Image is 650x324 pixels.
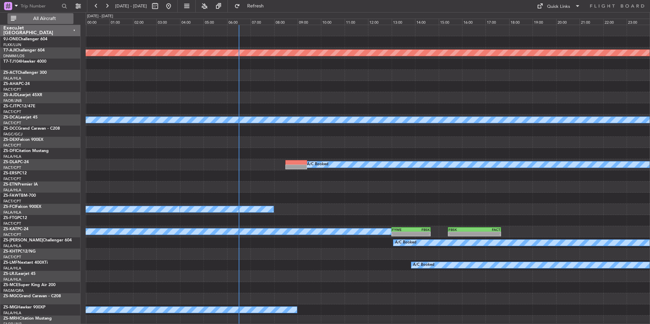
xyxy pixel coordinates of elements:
span: ZS-DCC [3,127,18,131]
div: A/C Booked [307,159,328,170]
a: FACT/CPT [3,121,21,126]
div: 05:00 [203,19,227,25]
div: 09:00 [298,19,321,25]
a: ZS-DCALearjet 45 [3,115,38,120]
a: FALA/HLA [3,154,21,159]
a: FALA/HLA [3,188,21,193]
div: 10:00 [321,19,344,25]
div: [DATE] - [DATE] [87,14,113,19]
a: FACT/CPT [3,255,21,260]
span: T7-TJ104 [3,60,21,64]
a: ZS-CJTPC12/47E [3,104,35,108]
a: ZS-MRHCitation Mustang [3,317,52,321]
a: FACT/CPT [3,232,21,237]
a: FACT/CPT [3,143,21,148]
a: FACT/CPT [3,109,21,114]
div: FACT [475,228,500,232]
span: ZS-DEX [3,138,18,142]
div: 00:00 [86,19,109,25]
span: ZS-LRJ [3,272,16,276]
span: ZS-AJD [3,93,18,97]
a: FACT/CPT [3,199,21,204]
div: 20:00 [556,19,580,25]
span: [DATE] - [DATE] [115,3,147,9]
a: ZS-FCIFalcon 900EX [3,205,41,209]
span: ZS-DCA [3,115,18,120]
span: 9J-ONE [3,37,18,41]
button: Quick Links [534,1,584,12]
span: ZS-[PERSON_NAME] [3,238,43,242]
a: ZS-DLAPC-24 [3,160,29,164]
a: FACT/CPT [3,176,21,181]
a: FAOR/JNB [3,98,22,103]
span: ZS-CJT [3,104,17,108]
a: ZS-AJDLearjet 45XR [3,93,42,97]
span: ZS-KHT [3,250,18,254]
button: All Aircraft [7,13,73,24]
div: 07:00 [251,19,274,25]
div: 17:00 [485,19,509,25]
span: ZS-KAT [3,227,17,231]
input: Trip Number [21,1,60,11]
a: ZS-ACTChallenger 300 [3,71,47,75]
a: ZS-AHAPC-24 [3,82,30,86]
div: 18:00 [509,19,533,25]
span: ZS-MRH [3,317,19,321]
a: FACT/CPT [3,165,21,170]
div: A/C Booked [395,238,416,248]
a: FAGM/QRA [3,288,24,293]
a: ZS-LMFNextant 400XTi [3,261,48,265]
div: 23:00 [627,19,650,25]
a: ZS-MGCGrand Caravan - C208 [3,294,61,298]
a: FALA/HLA [3,210,21,215]
div: 19:00 [533,19,556,25]
a: FALA/HLA [3,76,21,81]
div: 04:00 [180,19,203,25]
a: ZS-ERSPC12 [3,171,27,175]
span: ZS-FTG [3,216,17,220]
div: - [392,232,411,236]
a: FALA/HLA [3,310,21,316]
a: ZS-DCCGrand Caravan - C208 [3,127,60,131]
a: ZS-DEXFalcon 900EX [3,138,43,142]
button: Refresh [231,1,272,12]
a: ZS-ETNPremier IA [3,182,38,187]
div: Quick Links [547,3,570,10]
a: ZS-FTGPC12 [3,216,27,220]
div: 02:00 [133,19,156,25]
span: ZS-MIG [3,305,17,309]
div: - [411,232,430,236]
a: ZS-KATPC-24 [3,227,28,231]
span: ZS-LMF [3,261,18,265]
a: ZS-LRJLearjet 45 [3,272,36,276]
span: T7-AJI [3,48,16,52]
span: ZS-AHA [3,82,19,86]
a: ZS-[PERSON_NAME]Challenger 604 [3,238,72,242]
a: ZS-FAWTBM-700 [3,194,36,198]
a: ZS-DFICitation Mustang [3,149,49,153]
span: ZS-DLA [3,160,18,164]
a: ZS-KHTPC12/NG [3,250,36,254]
a: FALA/HLA [3,277,21,282]
div: 08:00 [274,19,298,25]
div: 22:00 [603,19,627,25]
div: 21:00 [580,19,603,25]
span: ZS-FAW [3,194,19,198]
div: 16:00 [462,19,485,25]
a: FALA/HLA [3,266,21,271]
span: Refresh [241,4,270,8]
div: 01:00 [109,19,133,25]
a: T7-AJIChallenger 604 [3,48,45,52]
div: 03:00 [156,19,180,25]
div: - [449,232,474,236]
a: FACT/CPT [3,221,21,226]
a: ZS-MIGHawker 900XP [3,305,45,309]
div: 06:00 [227,19,251,25]
a: FAGC/GCJ [3,132,22,137]
span: ZS-MGC [3,294,19,298]
a: T7-TJ104Hawker 4000 [3,60,46,64]
span: All Aircraft [18,16,71,21]
div: A/C Booked [413,260,434,270]
div: 15:00 [439,19,462,25]
div: - [475,232,500,236]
